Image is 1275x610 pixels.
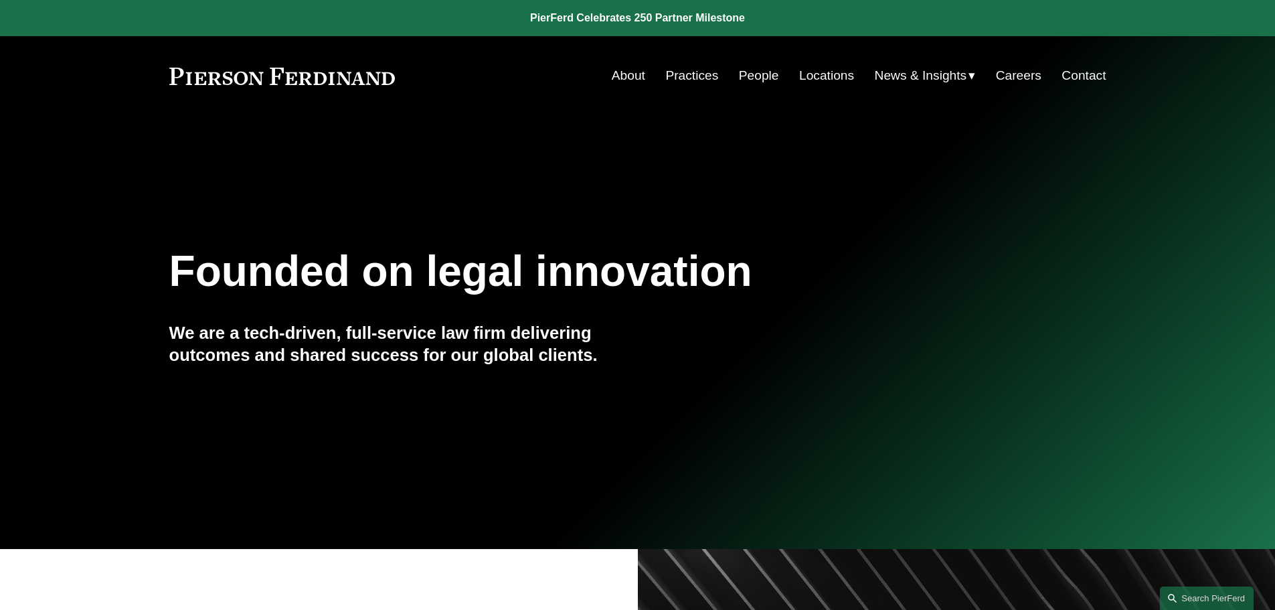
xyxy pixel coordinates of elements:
a: Careers [996,63,1041,88]
a: People [739,63,779,88]
h4: We are a tech-driven, full-service law firm delivering outcomes and shared success for our global... [169,322,638,366]
a: Locations [799,63,854,88]
a: Practices [665,63,718,88]
a: folder dropdown [875,63,976,88]
a: About [612,63,645,88]
a: Search this site [1160,587,1254,610]
h1: Founded on legal innovation [169,247,950,296]
a: Contact [1061,63,1106,88]
span: News & Insights [875,64,967,88]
